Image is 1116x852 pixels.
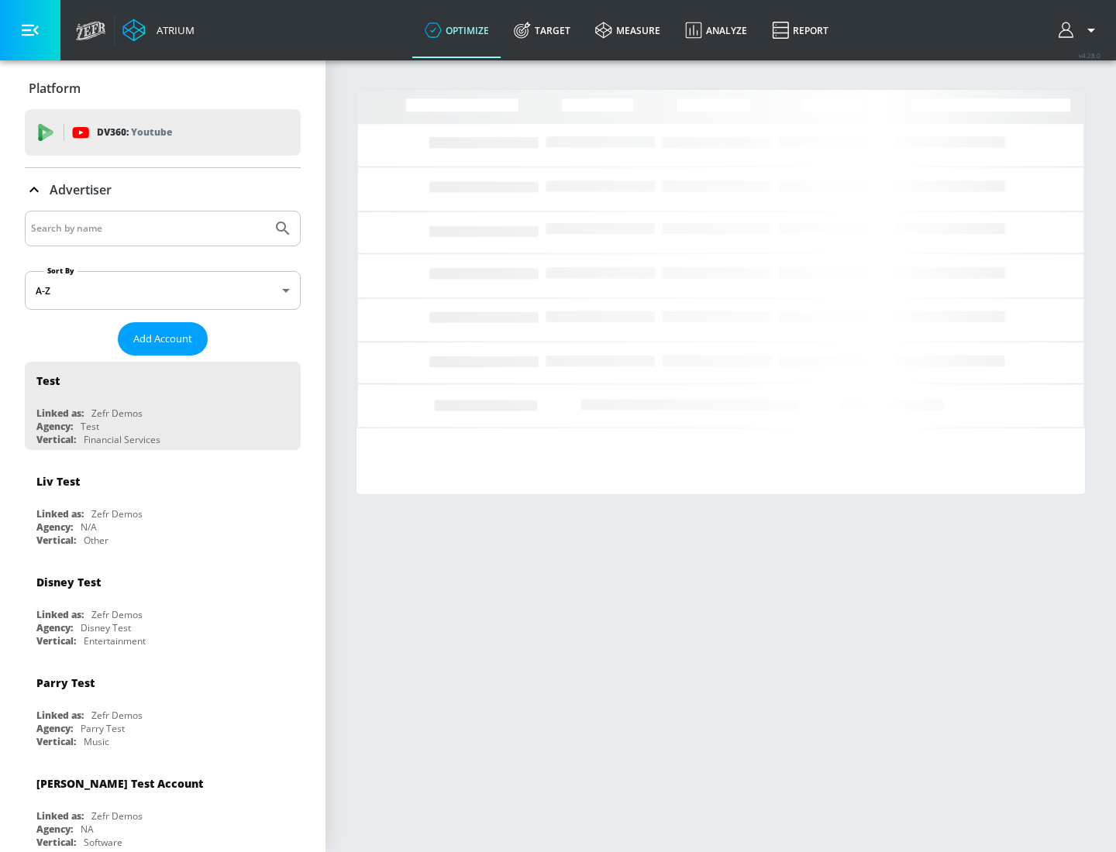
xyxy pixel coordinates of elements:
[36,474,80,489] div: Liv Test
[118,322,208,356] button: Add Account
[131,124,172,140] p: Youtube
[36,520,73,534] div: Agency:
[81,823,94,836] div: NA
[36,823,73,836] div: Agency:
[91,507,143,520] div: Zefr Demos
[81,722,125,735] div: Parry Test
[36,735,76,748] div: Vertical:
[25,168,301,211] div: Advertiser
[673,2,759,58] a: Analyze
[25,664,301,752] div: Parry TestLinked as:Zefr DemosAgency:Parry TestVertical:Music
[36,722,73,735] div: Agency:
[36,675,95,690] div: Parry Test
[25,362,301,450] div: TestLinked as:Zefr DemosAgency:TestVertical:Financial Services
[36,507,84,520] div: Linked as:
[91,407,143,420] div: Zefr Demos
[91,608,143,621] div: Zefr Demos
[501,2,583,58] a: Target
[36,575,101,589] div: Disney Test
[122,19,195,42] a: Atrium
[81,621,131,634] div: Disney Test
[84,433,160,446] div: Financial Services
[133,330,192,348] span: Add Account
[50,181,112,198] p: Advertiser
[91,809,143,823] div: Zefr Demos
[36,420,73,433] div: Agency:
[44,266,77,276] label: Sort By
[81,520,97,534] div: N/A
[25,67,301,110] div: Platform
[36,776,203,791] div: [PERSON_NAME] Test Account
[25,462,301,551] div: Liv TestLinked as:Zefr DemosAgency:N/AVertical:Other
[25,271,301,310] div: A-Z
[84,735,109,748] div: Music
[97,124,172,141] p: DV360:
[91,709,143,722] div: Zefr Demos
[36,836,76,849] div: Vertical:
[36,621,73,634] div: Agency:
[84,836,122,849] div: Software
[31,218,266,239] input: Search by name
[412,2,501,58] a: optimize
[759,2,841,58] a: Report
[36,534,76,547] div: Vertical:
[36,709,84,722] div: Linked as:
[150,23,195,37] div: Atrium
[25,563,301,651] div: Disney TestLinked as:Zefr DemosAgency:Disney TestVertical:Entertainment
[36,809,84,823] div: Linked as:
[29,80,81,97] p: Platform
[84,634,146,648] div: Entertainment
[84,534,108,547] div: Other
[36,407,84,420] div: Linked as:
[1079,51,1100,60] span: v 4.28.0
[36,634,76,648] div: Vertical:
[36,373,60,388] div: Test
[36,608,84,621] div: Linked as:
[81,420,99,433] div: Test
[25,109,301,156] div: DV360: Youtube
[36,433,76,446] div: Vertical:
[583,2,673,58] a: measure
